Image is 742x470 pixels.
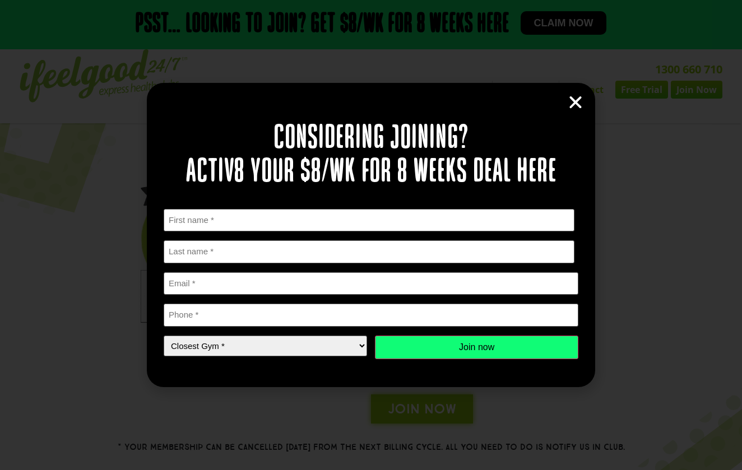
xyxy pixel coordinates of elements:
a: Close [567,94,584,111]
h2: Considering joining? Activ8 your $8/wk for 8 weeks deal here [164,122,578,189]
input: First name * [164,209,574,232]
input: Phone * [164,304,578,327]
input: Join now [375,336,578,359]
input: Last name * [164,240,574,263]
input: Email * [164,272,578,295]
